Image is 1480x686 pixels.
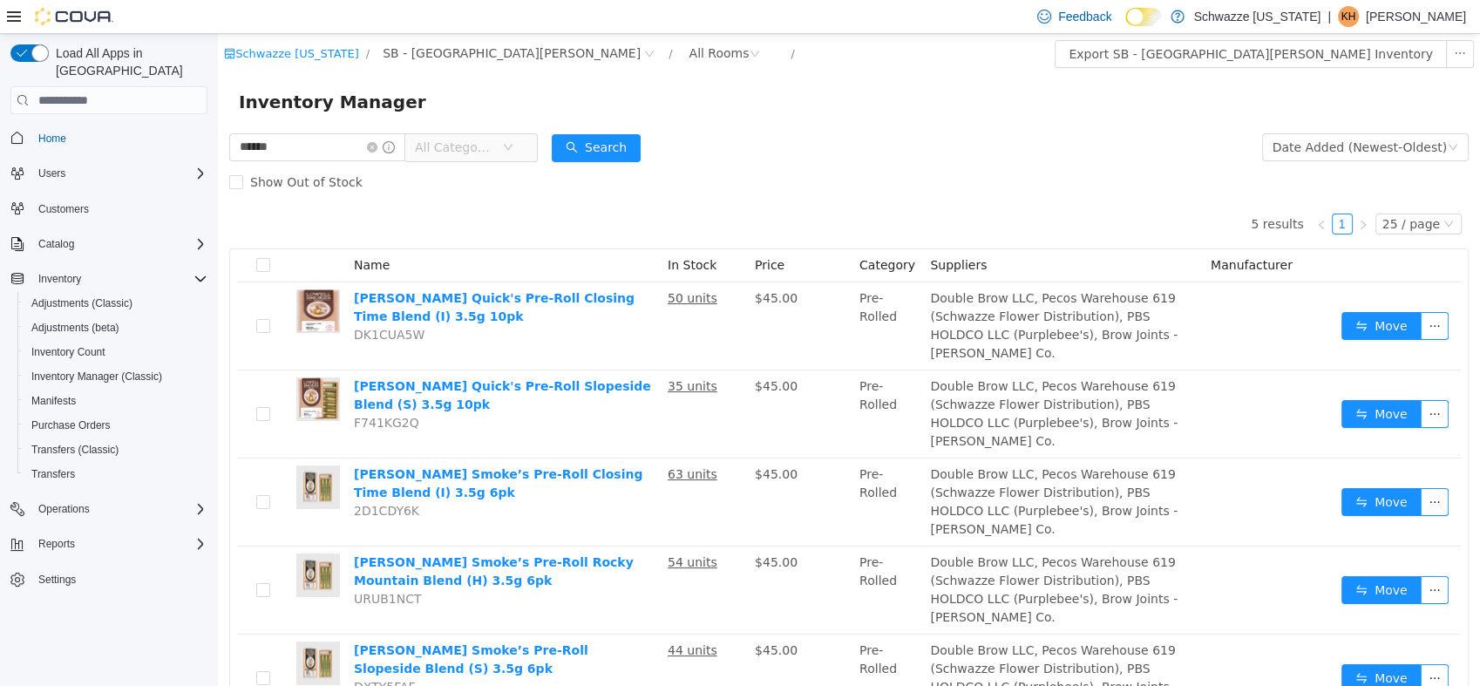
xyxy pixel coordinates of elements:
[31,394,76,408] span: Manifests
[1055,100,1229,126] div: Date Added (Newest-Oldest)
[31,234,81,255] button: Catalog
[31,345,105,359] span: Inventory Count
[1033,180,1085,200] li: 5 results
[10,118,207,637] nav: Complex example
[3,267,214,291] button: Inventory
[24,366,207,387] span: Inventory Manager (Classic)
[6,14,17,25] i: icon: shop
[24,342,112,363] a: Inventory Count
[24,439,207,460] span: Transfers (Classic)
[17,462,214,486] button: Transfers
[136,558,204,572] span: URUB1NCT
[136,257,417,289] a: [PERSON_NAME] Quick's Pre-Roll Closing Time Blend (I) 3.5g 10pk
[31,533,207,554] span: Reports
[136,224,172,238] span: Name
[450,521,499,535] u: 54 units
[3,125,214,150] button: Home
[712,257,960,326] span: Double Brow LLC, Pecos Warehouse 619 (Schwazze Flower Distribution), PBS HOLDCO LLC (Purplebee's)...
[24,391,207,411] span: Manifests
[712,433,960,502] span: Double Brow LLC, Pecos Warehouse 619 (Schwazze Flower Distribution), PBS HOLDCO LLC (Purplebee's)...
[31,370,162,384] span: Inventory Manager (Classic)
[38,202,89,216] span: Customers
[635,425,705,513] td: Pre-Rolled
[1125,26,1126,27] span: Dark Mode
[78,343,122,387] img: Lowell Quick's Pre-Roll Slopeside Blend (S) 3.5g 10pk hero shot
[1203,542,1231,570] button: icon: ellipsis
[285,108,295,120] i: icon: down
[136,345,433,377] a: [PERSON_NAME] Quick's Pre-Roll Slopeside Blend (S) 3.5g 10pk
[136,609,370,642] a: [PERSON_NAME] Smoke’s Pre-Roll Slopeside Blend (S) 3.5g 6pk
[1124,454,1204,482] button: icon: swapMove
[31,499,207,520] span: Operations
[3,497,214,521] button: Operations
[1124,366,1204,394] button: icon: swapMove
[537,224,567,238] span: Price
[38,537,75,551] span: Reports
[38,237,74,251] span: Catalog
[31,163,72,184] button: Users
[31,321,119,335] span: Adjustments (beta)
[1140,186,1151,196] i: icon: right
[24,366,169,387] a: Inventory Manager (Classic)
[1341,6,1356,27] span: KH
[1115,180,1134,200] a: 1
[38,573,76,587] span: Settings
[31,418,111,432] span: Purchase Orders
[3,532,214,556] button: Reports
[1228,6,1256,34] button: icon: ellipsis
[450,433,499,447] u: 63 units
[24,293,207,314] span: Adjustments (Classic)
[136,646,198,660] span: DXTY5FAF
[1124,630,1204,658] button: icon: swapMove
[3,196,214,221] button: Customers
[31,234,207,255] span: Catalog
[1114,180,1135,200] li: 1
[334,100,423,128] button: icon: searchSearch
[24,317,126,338] a: Adjustments (beta)
[17,389,214,413] button: Manifests
[31,268,88,289] button: Inventory
[31,569,83,590] a: Settings
[24,464,82,485] a: Transfers
[24,293,139,314] a: Adjustments (Classic)
[642,224,697,238] span: Category
[1093,180,1114,200] li: Previous Page
[165,10,423,29] span: SB - Fort Collins
[3,161,214,186] button: Users
[1098,186,1109,196] i: icon: left
[17,291,214,316] button: Adjustments (Classic)
[31,296,132,310] span: Adjustments (Classic)
[712,224,769,238] span: Suppliers
[31,533,82,554] button: Reports
[1203,630,1231,658] button: icon: ellipsis
[165,107,177,119] i: icon: info-circle
[3,232,214,256] button: Catalog
[38,166,65,180] span: Users
[635,513,705,601] td: Pre-Rolled
[1225,185,1236,197] i: icon: down
[31,467,75,481] span: Transfers
[450,345,499,359] u: 35 units
[1230,108,1240,120] i: icon: down
[1164,180,1222,200] div: 25 / page
[573,13,576,26] span: /
[25,141,152,155] span: Show Out of Stock
[450,257,499,271] u: 50 units
[24,391,83,411] a: Manifests
[537,433,580,447] span: $45.00
[712,609,960,678] span: Double Brow LLC, Pecos Warehouse 619 (Schwazze Flower Distribution), PBS HOLDCO LLC (Purplebee's)...
[24,415,118,436] a: Purchase Orders
[537,521,580,535] span: $45.00
[450,609,499,623] u: 44 units
[537,345,580,359] span: $45.00
[451,13,454,26] span: /
[31,499,97,520] button: Operations
[635,248,705,336] td: Pre-Rolled
[1124,278,1204,306] button: icon: swapMove
[38,272,81,286] span: Inventory
[78,520,122,563] img: Lowell Smoke’s Pre-Roll Rocky Mountain Blend (H) 3.5g 6pk hero shot
[1124,542,1204,570] button: icon: swapMove
[1338,6,1359,27] div: Krystal Hernandez
[24,464,207,485] span: Transfers
[38,132,66,146] span: Home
